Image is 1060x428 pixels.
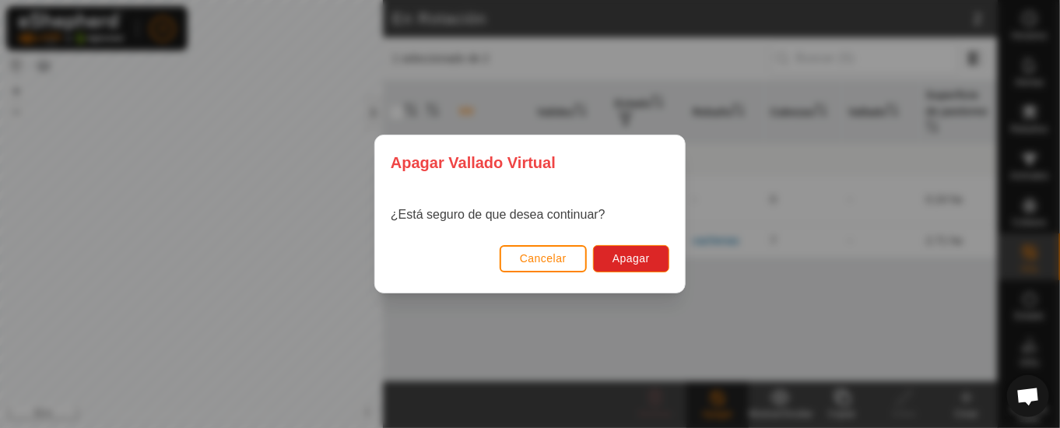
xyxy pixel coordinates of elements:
[520,252,567,265] span: Cancelar
[500,245,587,272] button: Cancelar
[391,151,556,174] span: Apagar Vallado Virtual
[612,252,650,265] span: Apagar
[391,205,605,224] p: ¿Está seguro de que desea continuar?
[593,245,669,272] button: Apagar
[1007,375,1049,417] div: Chat abierto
